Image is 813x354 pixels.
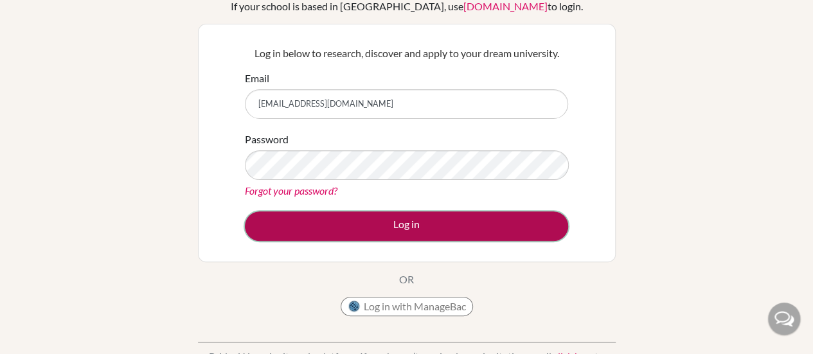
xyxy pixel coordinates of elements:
p: OR [399,272,414,287]
button: Log in with ManageBac [341,297,473,316]
button: Log in [245,211,568,241]
span: Help [29,9,55,21]
a: Forgot your password? [245,184,337,197]
p: Log in below to research, discover and apply to your dream university. [245,46,568,61]
label: Password [245,132,289,147]
label: Email [245,71,269,86]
